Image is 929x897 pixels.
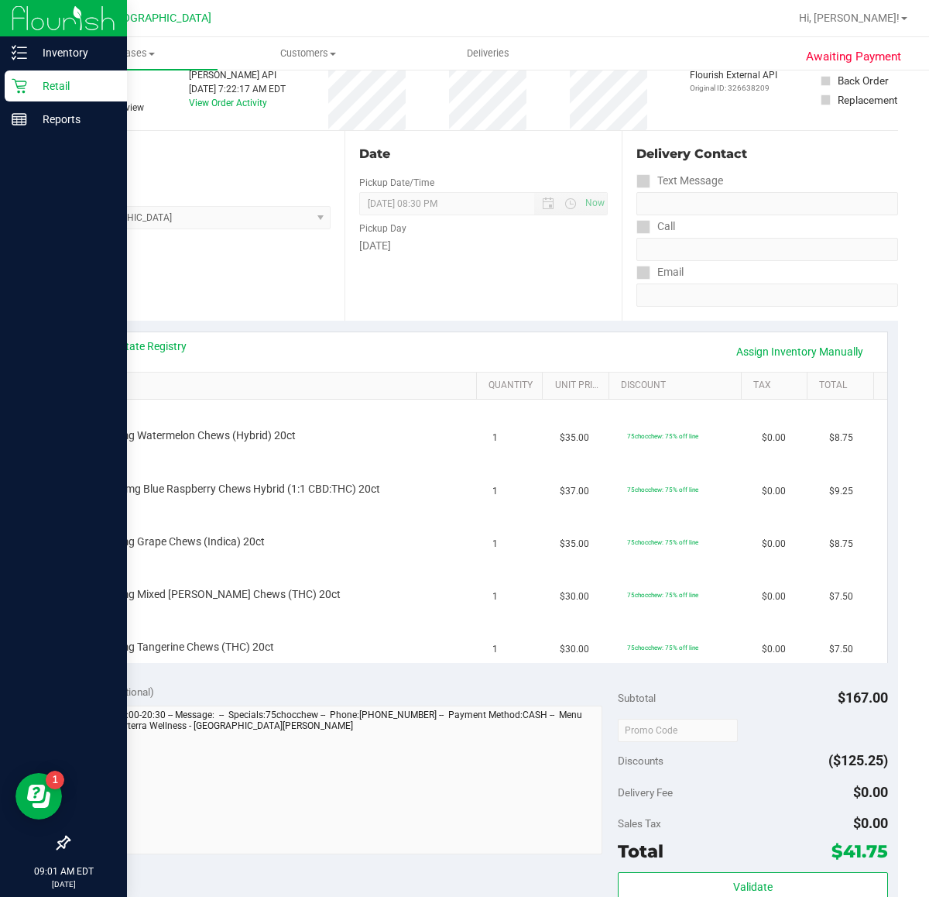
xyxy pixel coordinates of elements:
p: 09:01 AM EDT [7,864,120,878]
span: Awaiting Payment [806,48,901,66]
p: Retail [27,77,120,95]
span: $0.00 [762,431,786,445]
div: Back Order [838,73,889,88]
span: $167.00 [838,689,888,706]
p: Inventory [27,43,120,62]
span: HT 5mg Tangerine Chews (THC) 20ct [97,640,274,655]
span: $0.00 [762,589,786,604]
div: [DATE] [359,238,607,254]
inline-svg: Reports [12,112,27,127]
label: Pickup Date/Time [359,176,434,190]
span: 75chocchew: 75% off line [627,644,698,651]
label: Text Message [636,170,723,192]
a: View State Registry [94,339,187,354]
span: Delivery Fee [618,786,673,799]
span: $0.00 [762,484,786,499]
a: Purchases [37,37,218,70]
div: Delivery Contact [636,145,898,163]
div: Date [359,145,607,163]
span: 1 [492,537,498,552]
inline-svg: Inventory [12,45,27,60]
span: Hi, [PERSON_NAME]! [799,12,900,24]
span: $35.00 [560,431,589,445]
iframe: Resource center unread badge [46,771,64,789]
span: [GEOGRAPHIC_DATA] [105,12,211,25]
span: $30.00 [560,642,589,657]
span: $35.00 [560,537,589,552]
span: 75chocchew: 75% off line [627,432,698,440]
span: HT 5mg Grape Chews (Indica) 20ct [97,534,265,549]
span: ($125.25) [828,752,888,768]
span: $0.00 [762,642,786,657]
p: Reports [27,110,120,129]
span: $37.00 [560,484,589,499]
span: $8.75 [829,431,853,445]
input: Format: (999) 999-9999 [636,192,898,215]
span: HT 5mg Watermelon Chews (Hybrid) 20ct [97,428,296,443]
span: Purchases [37,46,218,60]
span: $8.75 [829,537,853,552]
span: $0.00 [853,784,888,800]
input: Format: (999) 999-9999 [636,238,898,261]
span: $9.25 [829,484,853,499]
a: Quantity [488,380,536,392]
span: Discounts [618,747,663,775]
span: Sales Tax [618,817,661,830]
label: Email [636,261,684,284]
span: $0.00 [853,815,888,831]
a: Total [819,380,867,392]
span: Validate [733,881,773,893]
span: 75chocchew: 75% off line [627,486,698,493]
div: Replacement [838,92,897,108]
span: HT 10mg Blue Raspberry Chews Hybrid (1:1 CBD:THC) 20ct [97,482,380,497]
a: Assign Inventory Manually [726,339,873,365]
label: Pickup Day [359,222,406,235]
inline-svg: Retail [12,78,27,94]
span: $41.75 [831,840,888,862]
span: $7.50 [829,589,853,604]
span: $30.00 [560,589,589,604]
p: [DATE] [7,878,120,890]
span: Subtotal [618,692,656,704]
span: Total [618,840,663,862]
a: View Order Activity [189,98,267,108]
span: Deliveries [446,46,530,60]
span: $7.50 [829,642,853,657]
div: Location [68,145,331,163]
div: [PERSON_NAME] API [189,68,286,82]
a: Customers [218,37,398,70]
span: 75chocchew: 75% off line [627,591,698,599]
span: 1 [492,642,498,657]
div: Flourish External API [690,68,777,94]
span: 1 [492,589,498,604]
a: Discount [621,380,735,392]
span: 1 [492,484,498,499]
a: SKU [91,380,471,392]
label: Call [636,215,675,238]
a: Deliveries [398,37,578,70]
a: Unit Price [555,380,603,392]
input: Promo Code [618,719,738,742]
p: Original ID: 326638209 [690,82,777,94]
span: $0.00 [762,537,786,552]
span: Customers [218,46,397,60]
a: Tax [753,380,801,392]
span: 75chocchew: 75% off line [627,538,698,546]
span: 1 [492,431,498,445]
div: [DATE] 7:22:17 AM EDT [189,82,286,96]
span: HT 5mg Mixed [PERSON_NAME] Chews (THC) 20ct [97,587,341,602]
iframe: Resource center [15,773,62,820]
